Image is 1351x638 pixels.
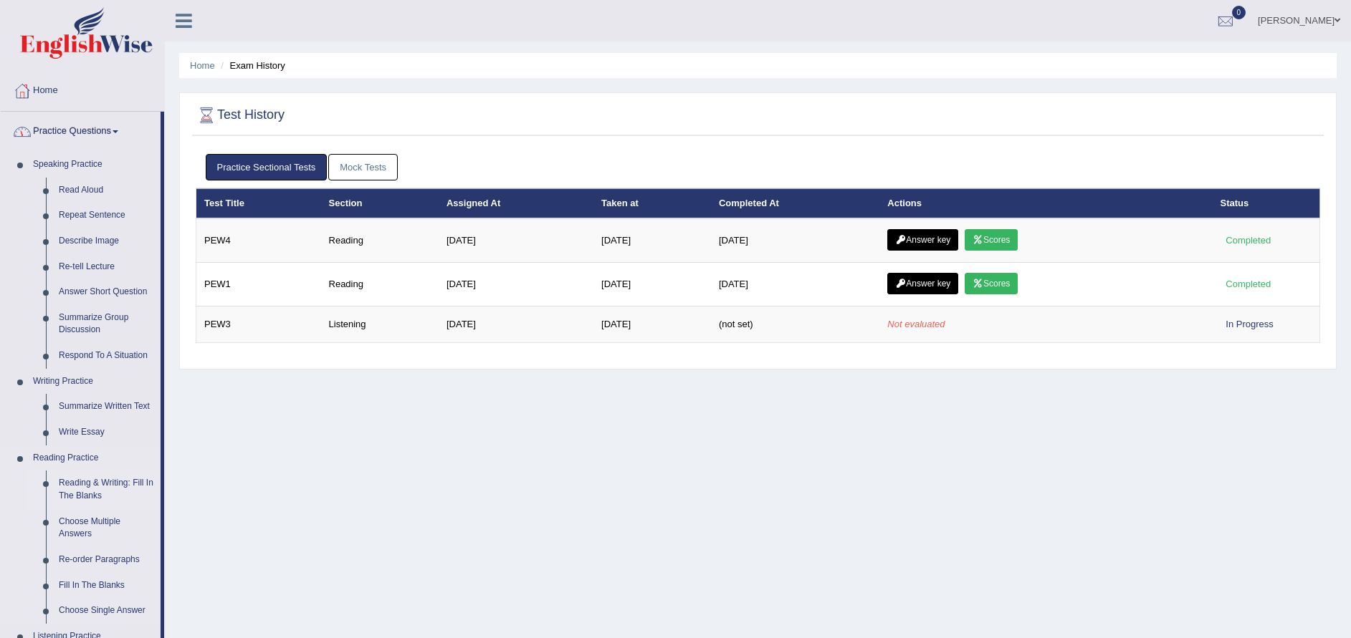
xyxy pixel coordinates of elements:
span: 0 [1232,6,1246,19]
a: Reading & Writing: Fill In The Blanks [52,470,161,508]
td: [DATE] [711,218,879,263]
td: Reading [321,263,439,306]
td: Reading [321,218,439,263]
td: [DATE] [593,218,711,263]
a: Choose Single Answer [52,598,161,624]
a: Answer Short Question [52,279,161,305]
a: Summarize Written Text [52,394,161,420]
div: Completed [1221,233,1276,248]
td: [DATE] [593,306,711,343]
td: PEW1 [196,263,321,306]
th: Actions [879,188,1212,218]
a: Reading Practice [27,445,161,471]
th: Completed At [711,188,879,218]
a: Choose Multiple Answers [52,509,161,547]
td: [DATE] [593,263,711,306]
th: Test Title [196,188,321,218]
h2: Test History [196,105,285,126]
td: Listening [321,306,439,343]
li: Exam History [217,59,285,72]
a: Home [190,60,215,71]
a: Practice Questions [1,112,161,148]
td: [DATE] [711,263,879,306]
div: In Progress [1221,316,1279,332]
a: Answer key [887,273,958,294]
td: [DATE] [439,218,593,263]
div: Completed [1221,276,1276,291]
a: Mock Tests [328,154,398,180]
a: Scores [965,273,1018,294]
a: Re-tell Lecture [52,254,161,280]
a: Home [1,71,164,107]
em: Not evaluated [887,319,945,329]
th: Assigned At [439,188,593,218]
a: Practice Sectional Tests [206,154,328,180]
td: [DATE] [439,263,593,306]
a: Write Essay [52,420,161,445]
a: Fill In The Blanks [52,573,161,599]
td: [DATE] [439,306,593,343]
span: (not set) [719,319,753,329]
th: Section [321,188,439,218]
a: Writing Practice [27,369,161,395]
a: Describe Image [52,228,161,254]
td: PEW4 [196,218,321,263]
a: Read Aloud [52,178,161,203]
a: Answer key [887,229,958,251]
a: Re-order Paragraphs [52,547,161,573]
a: Respond To A Situation [52,343,161,369]
th: Status [1213,188,1320,218]
td: PEW3 [196,306,321,343]
a: Repeat Sentence [52,203,161,228]
th: Taken at [593,188,711,218]
a: Speaking Practice [27,152,161,178]
a: Scores [965,229,1018,251]
a: Summarize Group Discussion [52,305,161,343]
